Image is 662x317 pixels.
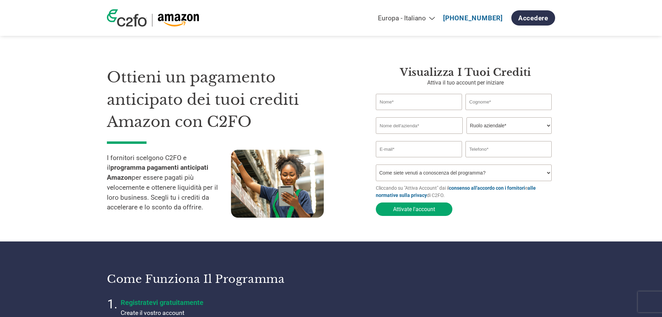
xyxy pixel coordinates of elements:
[467,117,552,134] select: Title/Role
[449,185,525,191] a: consenso all'accordo con i fornitori
[376,185,555,199] p: Cliccando su "Attiva Account" dai il e di C2FO.
[107,153,231,213] p: I fornitori scelgono C2FO e il per essere pagati più velocemente e ottenere liquidità per il loro...
[465,141,552,157] input: Telefono*
[376,135,552,138] div: Invalid company name or company name is too long
[376,79,555,87] p: Attiva il tuo account per iniziare
[376,158,462,162] div: Inavlid Email Address
[465,94,552,110] input: Cognome*
[465,111,552,115] div: Invalid last name or last name is too long
[121,298,293,307] h4: Registratevi gratuitamente
[107,272,322,286] h3: Come funziona il programma
[511,10,555,26] a: Accedere
[376,202,452,216] button: Attivate l'account
[376,141,462,157] input: Invalid Email format
[107,9,147,27] img: c2fo logo
[158,14,199,27] img: Amazon
[443,14,503,22] a: [PHONE_NUMBER]
[376,111,462,115] div: Invalid first name or first name is too long
[231,150,324,218] img: supply chain worker
[376,117,463,134] input: Nome dell'azienda*
[465,158,552,162] div: Inavlid Phone Number
[376,94,462,110] input: Nome*
[107,164,208,181] strong: programma pagamenti anticipati Amazon
[376,66,555,79] h3: Visualizza i tuoi crediti
[107,66,355,133] h1: Ottieni un pagamento anticipato dei tuoi crediti Amazon con C2FO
